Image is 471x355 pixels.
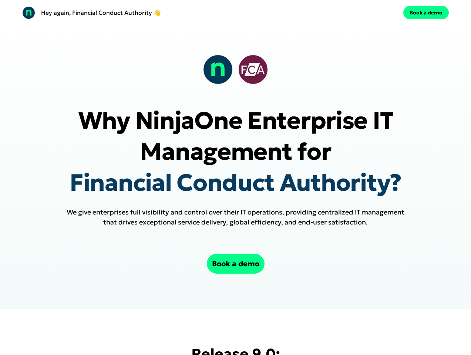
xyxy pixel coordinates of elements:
[403,6,449,19] button: Book a demo
[37,105,434,198] p: Why NinjaOne Enterprise IT Management for
[67,207,404,227] h1: We give enterprises full visibility and control over their IT operations, providing centralized I...
[207,254,265,274] button: Book a demo
[41,8,161,17] p: Hey again, Financial Conduct Authority 👋
[70,168,401,197] span: Financial Conduct Authority?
